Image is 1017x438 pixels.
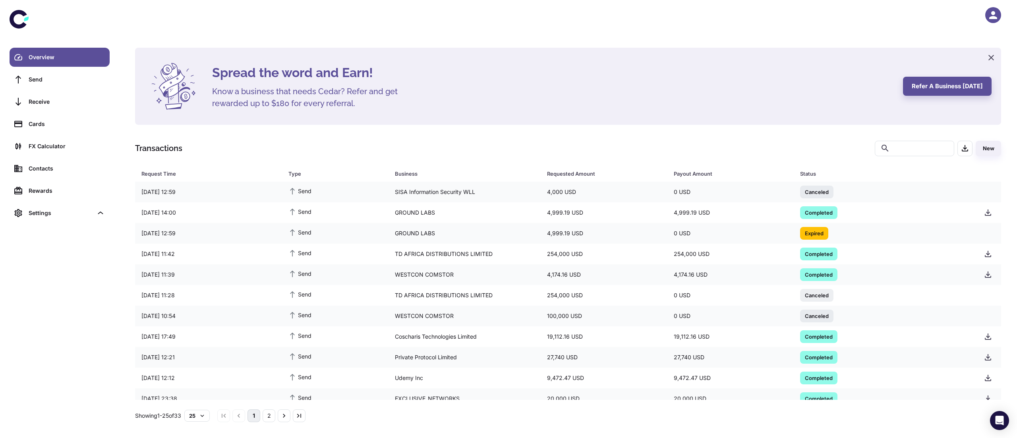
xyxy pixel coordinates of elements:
[141,168,279,179] span: Request Time
[135,142,182,154] h1: Transactions
[389,184,541,200] div: SISA Information Security WLL
[278,409,290,422] button: Go to next page
[29,142,105,151] div: FX Calculator
[135,246,282,262] div: [DATE] 11:42
[541,267,667,282] div: 4,174.16 USD
[293,409,305,422] button: Go to last page
[29,53,105,62] div: Overview
[10,114,110,134] a: Cards
[800,168,968,179] span: Status
[800,229,828,237] span: Expired
[216,409,307,422] nav: pagination navigation
[800,374,837,382] span: Completed
[288,248,311,257] span: Send
[29,209,93,217] div: Settings
[990,411,1009,430] div: Open Intercom Messenger
[212,85,411,109] h5: Know a business that needs Cedar? Refer and get rewarded up to $180 for every referral.
[135,226,282,241] div: [DATE] 12:59
[212,63,893,82] h4: Spread the word and Earn!
[800,291,833,299] span: Canceled
[800,168,958,179] div: Status
[247,409,260,422] button: page 1
[541,246,667,262] div: 254,000 USD
[135,205,282,220] div: [DATE] 14:00
[135,184,282,200] div: [DATE] 12:59
[667,205,794,220] div: 4,999.19 USD
[135,411,181,420] p: Showing 1-25 of 33
[667,370,794,386] div: 9,472.47 USD
[800,312,833,320] span: Canceled
[541,370,667,386] div: 9,472.47 USD
[10,92,110,111] a: Receive
[184,410,210,422] button: 25
[547,168,664,179] span: Requested Amount
[135,288,282,303] div: [DATE] 11:28
[135,370,282,386] div: [DATE] 12:12
[667,329,794,344] div: 19,112.16 USD
[288,168,375,179] div: Type
[141,168,269,179] div: Request Time
[800,394,837,402] span: Completed
[288,372,311,381] span: Send
[800,332,837,340] span: Completed
[288,393,311,402] span: Send
[389,308,541,324] div: WESTCON COMSTOR
[667,308,794,324] div: 0 USD
[541,329,667,344] div: 19,112.16 USD
[29,164,105,173] div: Contacts
[389,267,541,282] div: WESTCON COMSTOR
[976,141,1001,156] button: New
[800,270,837,278] span: Completed
[800,208,837,216] span: Completed
[800,250,837,258] span: Completed
[10,137,110,156] a: FX Calculator
[10,181,110,200] a: Rewards
[667,226,794,241] div: 0 USD
[288,168,385,179] span: Type
[541,184,667,200] div: 4,000 USD
[288,228,311,236] span: Send
[667,267,794,282] div: 4,174.16 USD
[288,186,311,195] span: Send
[263,409,275,422] button: Go to page 2
[389,246,541,262] div: TD AFRICA DISTRIBUTIONS LIMITED
[389,288,541,303] div: TD AFRICA DISTRIBUTIONS LIMITED
[541,226,667,241] div: 4,999.19 USD
[667,391,794,406] div: 20,000 USD
[288,310,311,319] span: Send
[29,97,105,106] div: Receive
[10,159,110,178] a: Contacts
[389,350,541,365] div: Private Protocol Limited
[903,77,992,96] button: Refer a business [DATE]
[389,370,541,386] div: Udemy Inc
[674,168,791,179] span: Payout Amount
[800,188,833,196] span: Canceled
[541,205,667,220] div: 4,999.19 USD
[389,226,541,241] div: GROUND LABS
[667,350,794,365] div: 27,740 USD
[389,329,541,344] div: Coscharis Technologies Limited
[667,288,794,303] div: 0 USD
[667,184,794,200] div: 0 USD
[10,70,110,89] a: Send
[541,350,667,365] div: 27,740 USD
[29,120,105,128] div: Cards
[674,168,781,179] div: Payout Amount
[29,186,105,195] div: Rewards
[800,353,837,361] span: Completed
[135,329,282,344] div: [DATE] 17:49
[288,290,311,298] span: Send
[135,308,282,324] div: [DATE] 10:54
[135,391,282,406] div: [DATE] 23:38
[541,391,667,406] div: 20,000 USD
[389,205,541,220] div: GROUND LABS
[667,246,794,262] div: 254,000 USD
[135,350,282,365] div: [DATE] 12:21
[288,352,311,360] span: Send
[541,288,667,303] div: 254,000 USD
[10,48,110,67] a: Overview
[288,331,311,340] span: Send
[547,168,654,179] div: Requested Amount
[29,75,105,84] div: Send
[135,267,282,282] div: [DATE] 11:39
